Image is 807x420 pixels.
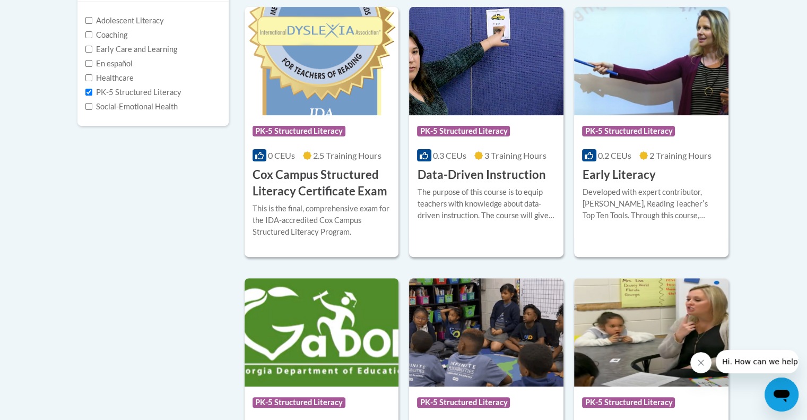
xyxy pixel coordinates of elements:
span: 3 Training Hours [484,150,546,160]
img: Course Logo [409,7,563,115]
h3: Cox Campus Structured Literacy Certificate Exam [253,167,391,200]
span: 0.2 CEUs [598,150,631,160]
input: Checkbox for Options [85,31,92,38]
a: Course LogoPK-5 Structured Literacy0.2 CEUs2 Training Hours Early LiteracyDeveloped with expert c... [574,7,728,256]
input: Checkbox for Options [85,17,92,24]
span: PK-5 Structured Literacy [417,126,510,136]
label: PK-5 Structured Literacy [85,87,181,98]
label: En español [85,58,133,70]
input: Checkbox for Options [85,89,92,96]
span: PK-5 Structured Literacy [417,397,510,408]
div: Developed with expert contributor, [PERSON_NAME], Reading Teacherʹs Top Ten Tools. Through this c... [582,186,721,221]
label: Adolescent Literacy [85,15,164,27]
span: Hi. How can we help? [6,7,86,16]
img: Course Logo [574,278,728,387]
iframe: Message from company [716,350,799,373]
label: Early Care and Learning [85,44,177,55]
span: PK-5 Structured Literacy [582,126,675,136]
input: Checkbox for Options [85,74,92,81]
input: Checkbox for Options [85,103,92,110]
img: Course Logo [245,7,399,115]
span: 0.3 CEUs [433,150,466,160]
label: Coaching [85,29,127,41]
iframe: Close message [690,352,711,373]
div: The purpose of this course is to equip teachers with knowledge about data-driven instruction. The... [417,186,556,221]
span: 2.5 Training Hours [313,150,381,160]
h3: Early Literacy [582,167,655,183]
img: Course Logo [574,7,728,115]
input: Checkbox for Options [85,46,92,53]
iframe: Button to launch messaging window [765,378,799,412]
span: 2 Training Hours [649,150,711,160]
label: Social-Emotional Health [85,101,178,113]
a: Course LogoPK-5 Structured Literacy0 CEUs2.5 Training Hours Cox Campus Structured Literacy Certif... [245,7,399,256]
span: PK-5 Structured Literacy [253,397,345,408]
span: PK-5 Structured Literacy [582,397,675,408]
img: Course Logo [409,278,563,387]
a: Course LogoPK-5 Structured Literacy0.3 CEUs3 Training Hours Data-Driven InstructionThe purpose of... [409,7,563,256]
h3: Data-Driven Instruction [417,167,545,183]
span: 0 CEUs [268,150,295,160]
input: Checkbox for Options [85,60,92,67]
label: Healthcare [85,72,134,84]
span: PK-5 Structured Literacy [253,126,345,136]
img: Course Logo [245,278,399,387]
div: This is the final, comprehensive exam for the IDA-accredited Cox Campus Structured Literacy Program. [253,203,391,238]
